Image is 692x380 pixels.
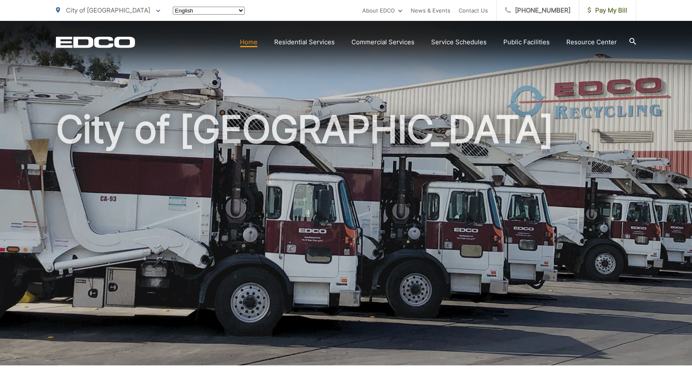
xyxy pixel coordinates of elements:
[362,5,402,15] a: About EDCO
[56,109,636,373] h1: City of [GEOGRAPHIC_DATA]
[459,5,488,15] a: Contact Us
[351,37,414,47] a: Commercial Services
[566,37,617,47] a: Resource Center
[411,5,450,15] a: News & Events
[274,37,335,47] a: Residential Services
[431,37,487,47] a: Service Schedules
[240,37,258,47] a: Home
[503,37,550,47] a: Public Facilities
[173,7,245,15] select: Select a language
[56,36,135,48] a: EDCD logo. Return to the homepage.
[588,5,627,15] span: Pay My Bill
[66,6,150,14] span: City of [GEOGRAPHIC_DATA]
